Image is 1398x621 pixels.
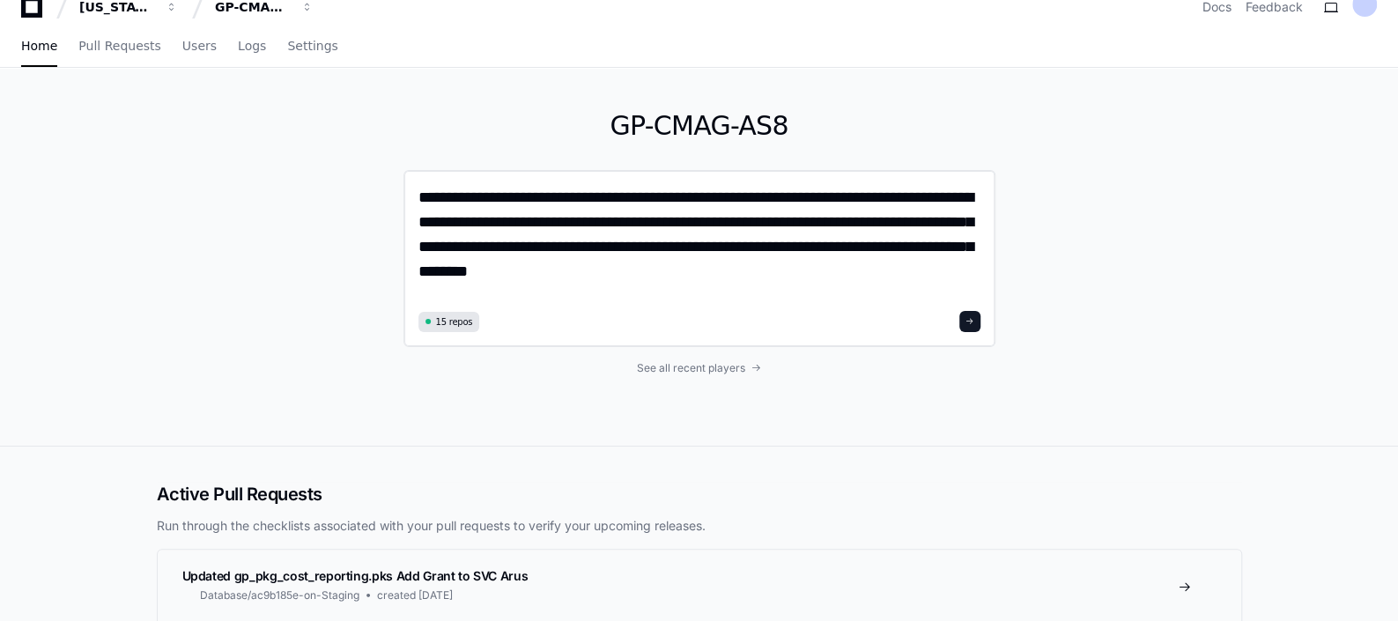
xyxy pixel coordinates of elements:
span: Users [182,41,217,51]
span: 15 repos [436,315,473,329]
span: Home [21,41,57,51]
a: Home [21,26,57,67]
a: See all recent players [403,361,995,375]
span: Database/ac9b185e-on-Staging [200,588,359,603]
span: Settings [287,41,337,51]
span: Pull Requests [78,41,160,51]
span: Updated gp_pkg_cost_reporting.pks Add Grant to SVC Arus [182,568,529,583]
span: Logs [238,41,266,51]
h1: GP-CMAG-AS8 [403,110,995,142]
a: Settings [287,26,337,67]
h2: Active Pull Requests [157,482,1242,506]
span: See all recent players [637,361,745,375]
a: Users [182,26,217,67]
span: created [DATE] [377,588,453,603]
p: Run through the checklists associated with your pull requests to verify your upcoming releases. [157,517,1242,535]
a: Pull Requests [78,26,160,67]
a: Logs [238,26,266,67]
